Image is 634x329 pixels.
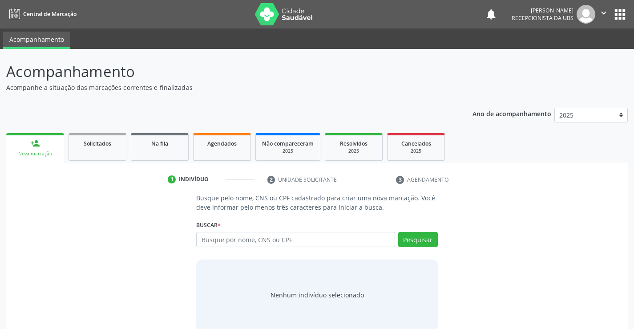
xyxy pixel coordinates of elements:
[151,140,168,147] span: Na fila
[84,140,111,147] span: Solicitados
[340,140,367,147] span: Resolvidos
[6,61,441,83] p: Acompanhamento
[3,32,70,49] a: Acompanhamento
[271,290,364,300] div: Nenhum indivíduo selecionado
[179,175,209,183] div: Indivíduo
[196,232,395,247] input: Busque por nome, CNS ou CPF
[472,108,551,119] p: Ano de acompanhamento
[394,148,438,154] div: 2025
[196,218,221,232] label: Buscar
[30,138,40,148] div: person_add
[401,140,431,147] span: Cancelados
[331,148,376,154] div: 2025
[23,10,77,18] span: Central de Marcação
[595,5,612,24] button: 
[612,7,628,22] button: apps
[262,140,314,147] span: Não compareceram
[196,193,437,212] p: Busque pelo nome, CNS ou CPF cadastrado para criar uma nova marcação. Você deve informar pelo men...
[207,140,237,147] span: Agendados
[6,83,441,92] p: Acompanhe a situação das marcações correntes e finalizadas
[512,7,573,14] div: [PERSON_NAME]
[168,175,176,183] div: 1
[6,7,77,21] a: Central de Marcação
[262,148,314,154] div: 2025
[12,150,58,157] div: Nova marcação
[485,8,497,20] button: notifications
[599,8,609,18] i: 
[398,232,438,247] button: Pesquisar
[512,14,573,22] span: Recepcionista da UBS
[577,5,595,24] img: img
